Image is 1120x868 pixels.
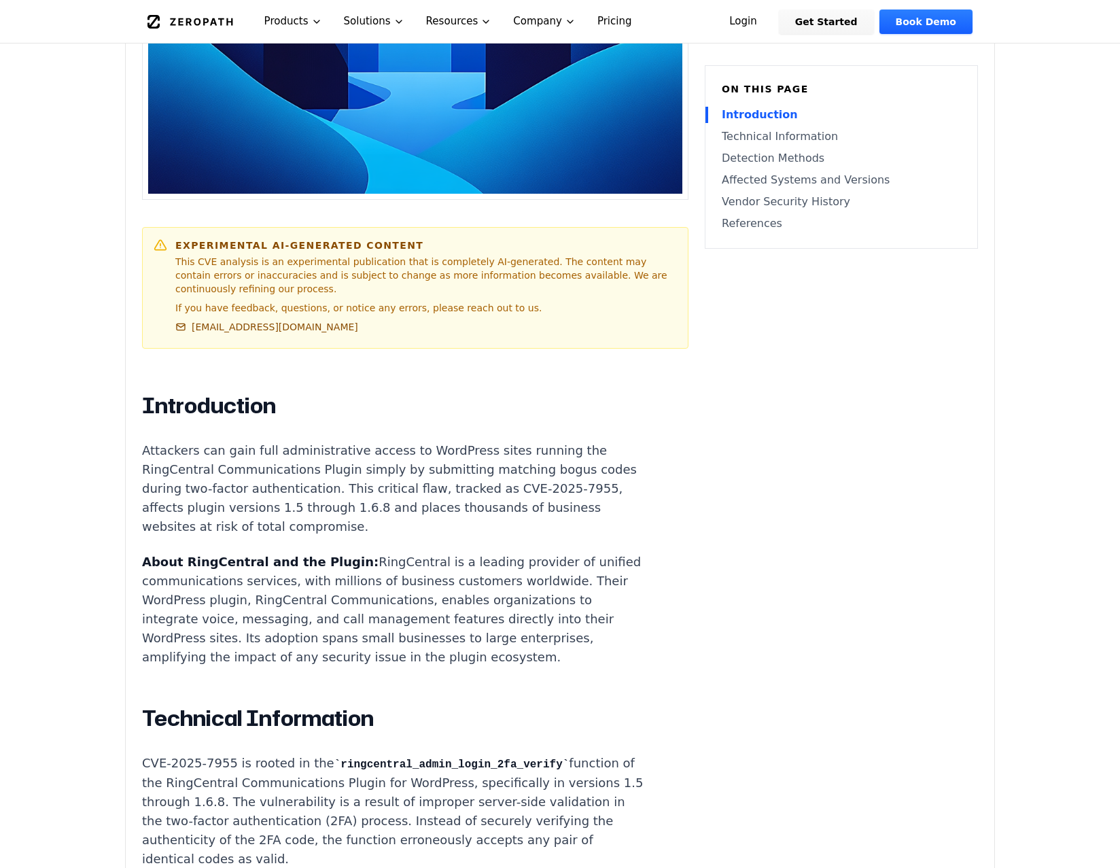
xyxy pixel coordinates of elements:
[142,555,379,569] strong: About RingCentral and the Plugin:
[142,553,648,667] p: RingCentral is a leading provider of unified communications services, with millions of business c...
[722,128,961,145] a: Technical Information
[142,705,648,732] h2: Technical Information
[175,239,677,252] h6: Experimental AI-Generated Content
[722,82,961,96] h6: On this page
[722,194,961,210] a: Vendor Security History
[175,301,677,315] p: If you have feedback, questions, or notice any errors, please reach out to us.
[722,150,961,167] a: Detection Methods
[722,107,961,123] a: Introduction
[142,392,648,419] h2: Introduction
[334,759,570,771] code: ringcentral_admin_login_2fa_verify
[779,10,874,34] a: Get Started
[175,320,358,334] a: [EMAIL_ADDRESS][DOMAIN_NAME]
[175,255,677,296] p: This CVE analysis is an experimental publication that is completely AI-generated. The content may...
[142,441,648,536] p: Attackers can gain full administrative access to WordPress sites running the RingCentral Communic...
[722,215,961,232] a: References
[879,10,973,34] a: Book Demo
[722,172,961,188] a: Affected Systems and Versions
[713,10,773,34] a: Login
